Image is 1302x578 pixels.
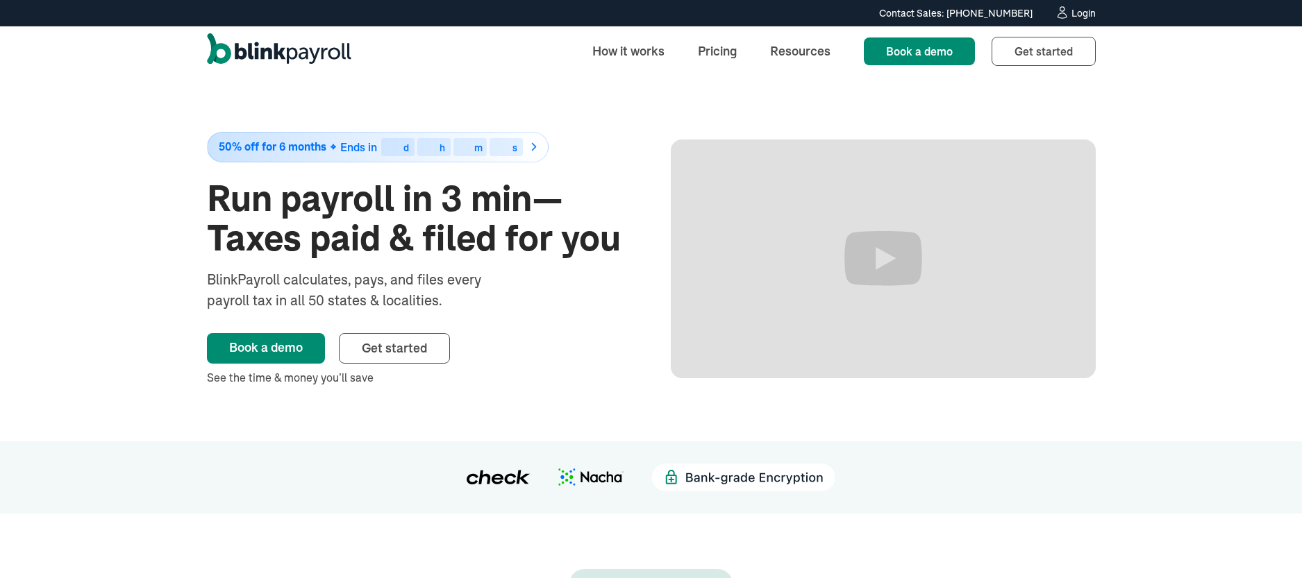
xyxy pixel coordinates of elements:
[207,179,632,258] h1: Run payroll in 3 min—Taxes paid & filed for you
[1071,8,1096,18] div: Login
[207,132,632,162] a: 50% off for 6 monthsEnds indhms
[207,369,632,386] div: See the time & money you’ll save
[879,6,1033,21] div: Contact Sales: [PHONE_NUMBER]
[1055,6,1096,21] a: Login
[474,143,483,153] div: m
[687,36,748,66] a: Pricing
[403,143,409,153] div: d
[219,141,326,153] span: 50% off for 6 months
[207,333,325,364] a: Book a demo
[671,139,1096,378] iframe: Run Payroll in 3 min with BlinkPayroll
[440,143,445,153] div: h
[1015,44,1073,58] span: Get started
[512,143,517,153] div: s
[581,36,676,66] a: How it works
[886,44,953,58] span: Book a demo
[864,37,975,65] a: Book a demo
[207,269,518,311] div: BlinkPayroll calculates, pays, and files every payroll tax in all 50 states & localities.
[207,33,351,69] a: home
[340,140,377,154] span: Ends in
[339,333,450,364] a: Get started
[992,37,1096,66] a: Get started
[362,340,427,356] span: Get started
[759,36,842,66] a: Resources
